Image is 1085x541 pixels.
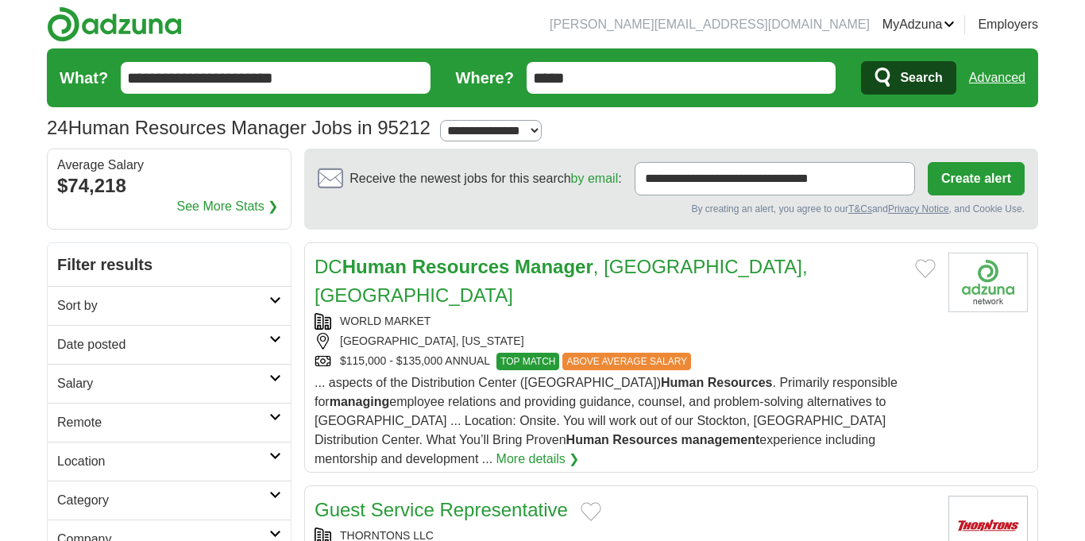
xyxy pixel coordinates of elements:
[47,6,182,42] img: Adzuna logo
[978,15,1038,34] a: Employers
[888,203,949,214] a: Privacy Notice
[496,450,580,469] a: More details ❯
[48,403,291,442] a: Remote
[349,169,621,188] span: Receive the newest jobs for this search :
[682,433,760,446] strong: management
[969,62,1025,94] a: Advanced
[882,15,956,34] a: MyAdzuna
[900,62,942,94] span: Search
[48,325,291,364] a: Date posted
[57,335,269,354] h2: Date posted
[915,259,936,278] button: Add to favorite jobs
[48,243,291,286] h2: Filter results
[57,172,281,200] div: $74,218
[562,353,691,370] span: ABOVE AVERAGE SALARY
[330,395,390,408] strong: managing
[948,253,1028,312] img: Company logo
[47,114,68,142] span: 24
[177,197,279,216] a: See More Stats ❯
[315,313,936,330] div: WORLD MARKET
[315,353,936,370] div: $115,000 - $135,000 ANNUAL
[315,333,936,350] div: [GEOGRAPHIC_DATA], [US_STATE]
[550,15,870,34] li: [PERSON_NAME][EMAIL_ADDRESS][DOMAIN_NAME]
[581,502,601,521] button: Add to favorite jobs
[48,286,291,325] a: Sort by
[848,203,872,214] a: T&Cs
[57,413,269,432] h2: Remote
[566,433,609,446] strong: Human
[571,172,619,185] a: by email
[861,61,956,95] button: Search
[48,442,291,481] a: Location
[412,256,510,277] strong: Resources
[342,256,407,277] strong: Human
[456,66,514,90] label: Where?
[57,159,281,172] div: Average Salary
[57,296,269,315] h2: Sort by
[48,364,291,403] a: Salary
[661,376,704,389] strong: Human
[57,452,269,471] h2: Location
[60,66,108,90] label: What?
[496,353,559,370] span: TOP MATCH
[928,162,1025,195] button: Create alert
[515,256,593,277] strong: Manager
[47,117,431,138] h1: Human Resources Manager Jobs in 95212
[315,376,898,466] span: ... aspects of the Distribution Center ([GEOGRAPHIC_DATA]) . Primarily responsible for employee r...
[48,481,291,520] a: Category
[315,499,568,520] a: Guest Service Representative
[57,374,269,393] h2: Salary
[612,433,678,446] strong: Resources
[315,256,808,306] a: DCHuman Resources Manager, [GEOGRAPHIC_DATA], [GEOGRAPHIC_DATA]
[708,376,773,389] strong: Resources
[57,491,269,510] h2: Category
[318,202,1025,216] div: By creating an alert, you agree to our and , and Cookie Use.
